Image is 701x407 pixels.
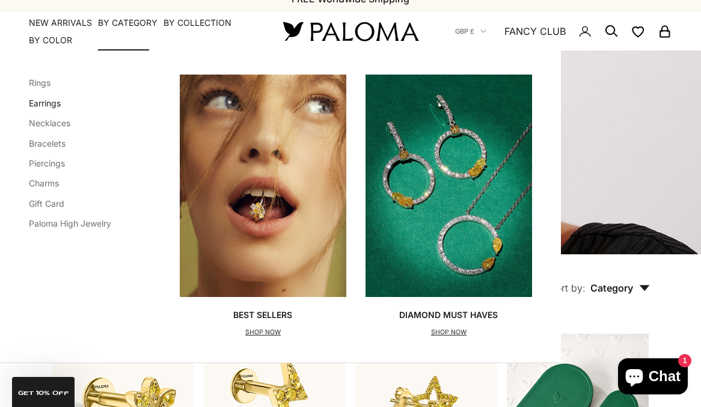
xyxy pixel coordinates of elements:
a: Earrings [29,98,61,108]
span: GBP £ [455,26,474,37]
span: Category [590,282,650,294]
a: NEW ARRIVALS [29,17,92,29]
summary: By Collection [164,17,231,29]
a: Necklaces [29,118,70,128]
a: Charms [29,178,59,188]
div: GET 10% Off [12,377,75,407]
span: Sort by: [550,282,586,294]
span: GET 10% Off [18,390,69,396]
nav: Secondary navigation [455,12,672,50]
nav: Primary navigation [29,17,254,46]
inbox-online-store-chat: Shopify online store chat [614,358,691,397]
a: Diamond Must HavesSHOP NOW [366,75,532,338]
a: Best SellersSHOP NOW [180,75,346,338]
a: Rings [29,78,51,88]
summary: By Color [29,34,72,46]
p: SHOP NOW [399,326,498,338]
a: Bracelets [29,138,66,148]
button: Sort by: Category [522,254,678,305]
a: Paloma High Jewelry [29,218,111,228]
p: SHOP NOW [233,326,292,338]
button: GBP £ [455,26,486,37]
a: FANCY CLUB [504,23,566,39]
p: Diamond Must Haves [399,309,498,321]
summary: By Category [98,17,158,29]
a: Gift Card [29,198,64,209]
a: Piercings [29,158,65,168]
p: Best Sellers [233,309,292,321]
